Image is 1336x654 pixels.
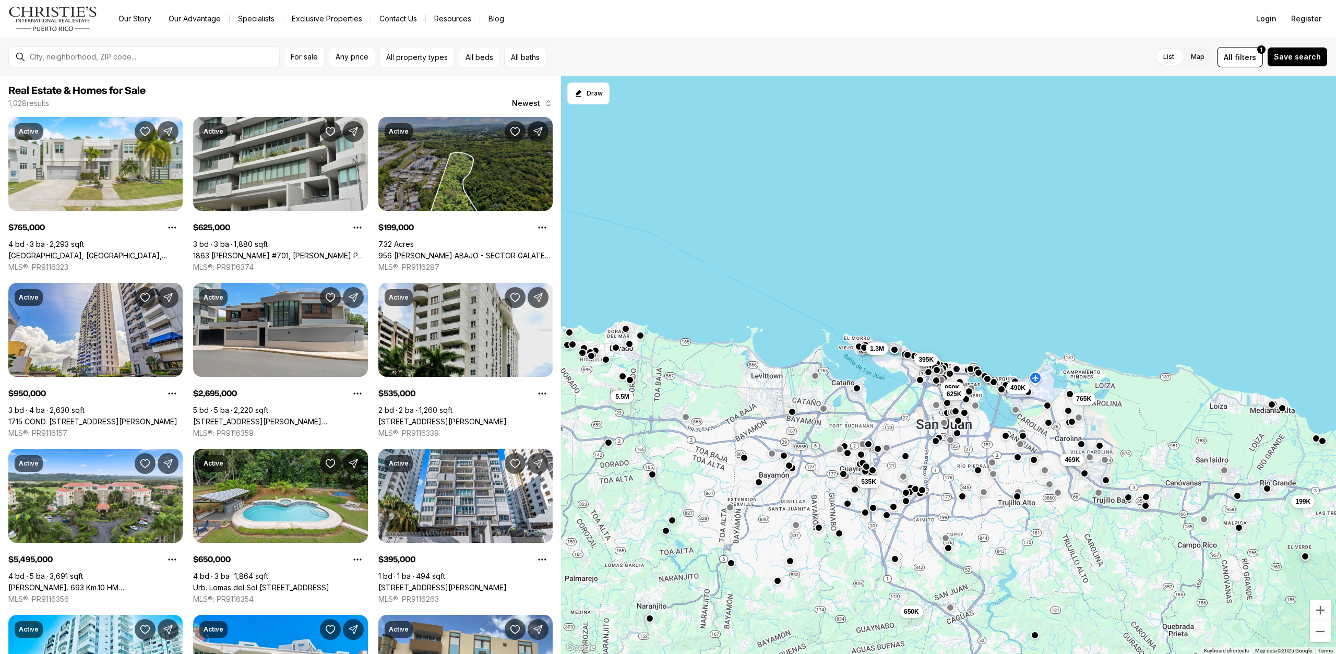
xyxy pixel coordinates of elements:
a: 1863 FERNANDEZ JUNCOS #701, FERNANDEZ JUNCOS PR, 00910 [193,251,367,260]
button: Save Property: C-1 LORENZO VIZCARRONDO. CALLE IGNACIO ARZUAGA, ESQUIN [505,619,526,640]
span: Any price [336,53,368,61]
p: Active [389,459,409,468]
button: Save Property: 225 CARR 2 #1004 [505,287,526,308]
button: 395K [914,353,938,366]
button: Save Property: 1123 CALLE MARBELLA [135,121,156,142]
span: 490K [1010,384,1025,392]
button: Save Property: 1715 COND. LA INMACULADA PLAZA I #PH4 [135,287,156,308]
button: Property options [532,549,553,570]
span: 765K [1076,395,1091,403]
a: Urb. Lomas del Sol CALLE 2 A 28, GUAYNABO PR, 00969 [193,583,329,592]
button: Share Property [158,121,178,142]
a: 1123 CALLE MARBELLA, CAROLINA PR, 00983 [8,251,183,260]
label: List [1155,47,1183,66]
button: Share Property [343,287,364,308]
button: Any price [329,47,375,67]
a: Carr. 693 Km.10 HM 7 PLANTATION VILLAGE DRIVE #1202, DORADO PR, 00646 [8,583,183,592]
a: 1715 COND. LA INMACULADA PLAZA I #PH4, SAN JUAN PR, 00909 [8,417,177,426]
button: Share Property [343,121,364,142]
button: Save Property: 25 MUNOZ RIVERA #606 [320,619,341,640]
span: 1 [1260,45,1262,54]
span: 950K [945,384,960,392]
button: Save Property: 6400 ISLA VERDE AV #12 B [135,619,156,640]
button: Login [1250,8,1283,29]
span: Newest [512,99,540,108]
span: Real Estate & Homes for Sale [8,86,146,96]
span: Login [1256,15,1277,23]
img: logo [8,6,98,31]
button: Save Property: 890 AVE ASHFORD #1 [505,453,526,474]
span: 5.5M [615,393,629,401]
a: 225 CARR 2 #1004, GUAYNABO PR, 00966 [378,417,507,426]
p: Active [19,459,39,468]
button: Register [1285,8,1328,29]
button: Property options [347,383,368,404]
button: 535K [857,475,880,488]
button: Property options [162,383,183,404]
a: Our Advantage [160,11,229,26]
button: 765K [1072,393,1095,405]
button: Share Property [528,453,548,474]
p: Active [204,625,223,634]
span: For sale [291,53,318,61]
button: Share Property [343,619,364,640]
p: Active [389,127,409,136]
span: 395K [918,355,934,364]
a: Blog [480,11,512,26]
p: Active [204,293,223,302]
span: 469K [1065,456,1080,464]
button: Share Property [158,619,178,640]
button: Start drawing [567,82,610,104]
span: 535K [861,478,876,486]
button: 625K [942,388,965,400]
button: Property options [347,217,368,238]
button: 469K [1060,454,1084,466]
p: Active [204,459,223,468]
p: Active [19,127,39,136]
button: All baths [504,47,546,67]
a: Specialists [230,11,283,26]
span: 1.3M [870,344,884,353]
a: 890 AVE ASHFORD #1, SAN JUAN PR, 00907 [378,583,507,592]
button: All beds [459,47,500,67]
span: Register [1291,15,1321,23]
span: 625K [946,390,961,398]
button: 950K [940,382,964,394]
button: 1.3M [866,342,888,355]
span: All [1224,52,1233,63]
button: Share Property [343,453,364,474]
button: Share Property [528,121,548,142]
button: Share Property [158,287,178,308]
button: Save Property: 956 BO GUZMAN ABAJO - SECTOR GALATEO [505,121,526,142]
button: Save Property: 1863 FERNANDEZ JUNCOS #701 [320,121,341,142]
span: filters [1235,52,1256,63]
a: Exclusive Properties [283,11,371,26]
p: Active [389,293,409,302]
button: Share Property [158,453,178,474]
button: Property options [162,549,183,570]
button: Property options [347,549,368,570]
button: 490K [1006,382,1030,394]
button: 199K [1291,495,1315,508]
button: Property options [532,383,553,404]
button: Save Property: Urb. Lomas del Sol CALLE 2 A 28 [320,453,341,474]
label: Map [1183,47,1213,66]
button: For sale [284,47,325,67]
p: Active [389,625,409,634]
button: 5.5M [611,390,634,403]
span: 650K [904,608,919,616]
button: Newest [506,93,559,114]
button: Save Property: 1 ALMENDARES [320,287,341,308]
button: Share Property [528,619,548,640]
button: Property options [532,217,553,238]
span: Save search [1274,53,1321,61]
button: Share Property [528,287,548,308]
button: Save search [1267,47,1328,67]
p: Active [19,625,39,634]
button: Save Property: Carr. 693 Km.10 HM 7 PLANTATION VILLAGE DRIVE #1202 [135,453,156,474]
a: 1 ALMENDARES, SAN JUAN PR, 00901 [193,417,367,426]
button: Property options [162,217,183,238]
a: Resources [426,11,480,26]
button: All property types [379,47,455,67]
